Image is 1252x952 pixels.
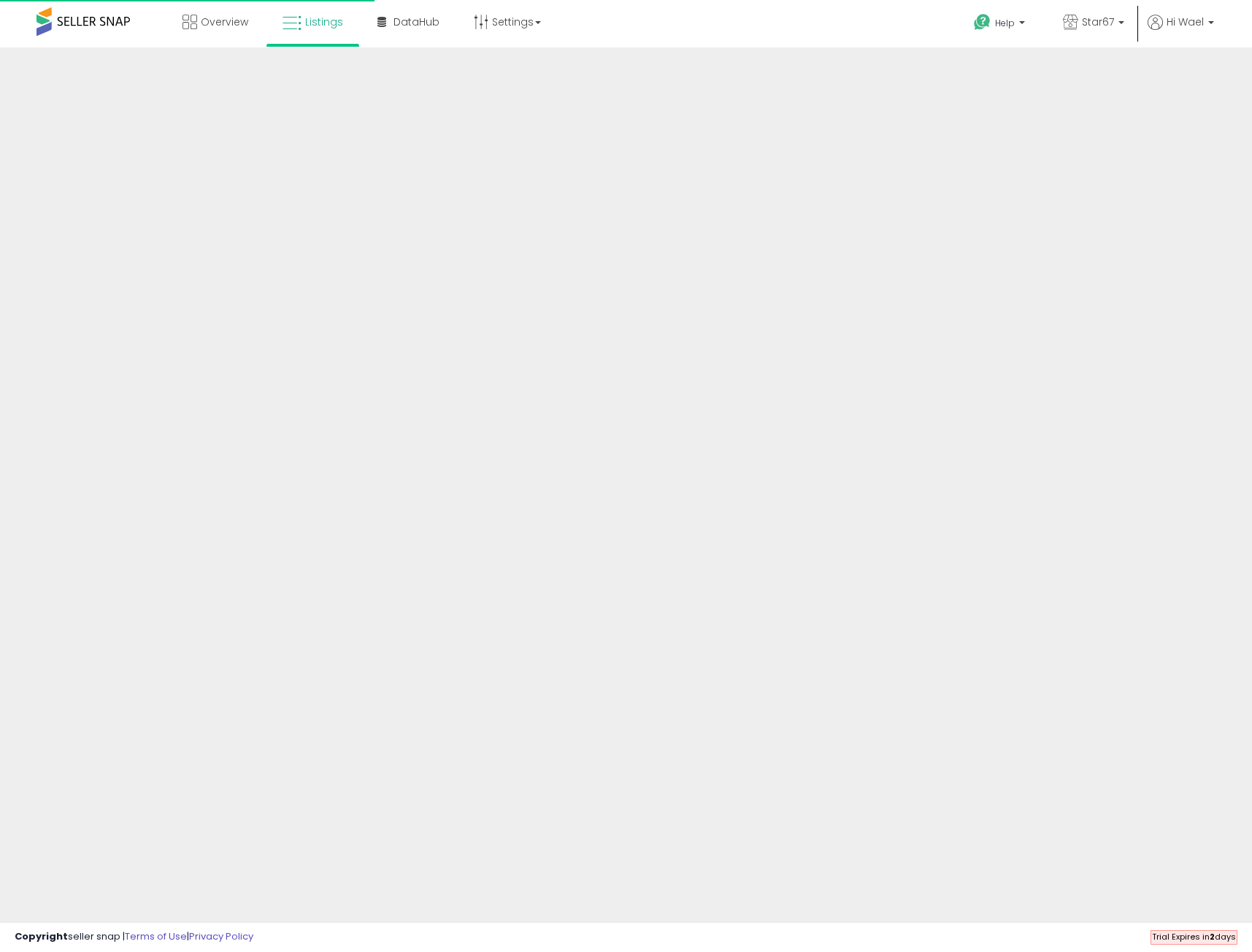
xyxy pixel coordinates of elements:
[962,2,1040,47] a: Help
[393,15,439,29] span: DataHub
[201,15,248,29] span: Overview
[305,15,343,29] span: Listings
[995,17,1015,29] span: Help
[1167,15,1204,29] span: Hi Wael
[1148,15,1214,47] a: Hi Wael
[973,13,991,31] i: Get Help
[1082,15,1114,29] span: Star67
